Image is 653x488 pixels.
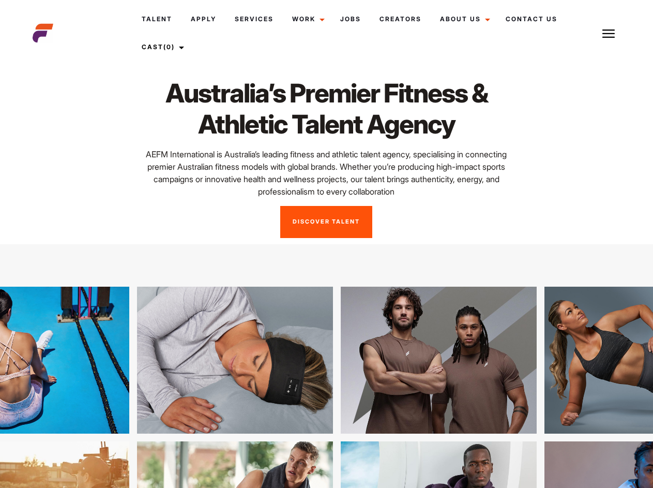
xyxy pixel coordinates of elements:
p: AEFM International is Australia’s leading fitness and athletic talent agency, specialising in con... [132,148,521,198]
a: Contact Us [496,5,567,33]
img: evk [308,287,504,434]
a: Work [283,5,331,33]
a: About Us [431,5,496,33]
img: zxvzxvz [104,287,300,434]
a: Talent [132,5,181,33]
a: Creators [370,5,431,33]
a: Jobs [331,5,370,33]
img: Burger icon [602,27,615,40]
a: Apply [181,5,225,33]
a: Discover Talent [280,206,372,238]
a: Services [225,5,283,33]
h1: Australia’s Premier Fitness & Athletic Talent Agency [132,78,521,140]
img: cropped-aefm-brand-fav-22-square.png [33,23,53,43]
span: (0) [163,43,175,51]
a: Cast(0) [132,33,190,61]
